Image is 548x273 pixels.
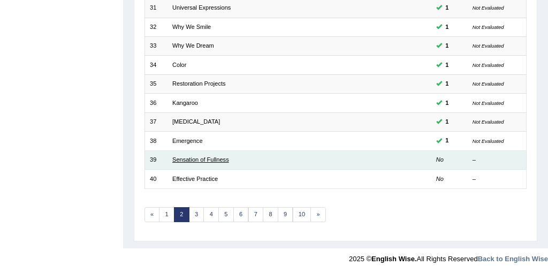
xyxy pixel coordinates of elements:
[473,24,504,30] small: Not Evaluated
[473,81,504,87] small: Not Evaluated
[172,138,203,144] a: Emergence
[436,156,444,163] em: No
[473,5,504,11] small: Not Evaluated
[172,62,186,68] a: Color
[144,18,168,36] td: 32
[349,248,548,264] div: 2025 © All Rights Reserved
[233,207,249,222] a: 6
[172,4,231,11] a: Universal Expressions
[436,176,444,182] em: No
[144,112,168,131] td: 37
[442,3,452,13] span: You can still take this question
[473,175,521,184] div: –
[248,207,264,222] a: 7
[442,98,452,108] span: You can still take this question
[263,207,278,222] a: 8
[144,94,168,112] td: 36
[174,207,189,222] a: 2
[144,207,160,222] a: «
[203,207,219,222] a: 4
[218,207,234,222] a: 5
[442,79,452,89] span: You can still take this question
[473,138,504,144] small: Not Evaluated
[144,56,168,74] td: 34
[144,132,168,150] td: 38
[442,117,452,127] span: You can still take this question
[172,156,229,163] a: Sensation of Fullness
[293,207,311,222] a: 10
[442,136,452,146] span: You can still take this question
[172,176,218,182] a: Effective Practice
[172,42,214,49] a: Why We Dream
[172,100,198,106] a: Kangaroo
[144,37,168,56] td: 33
[473,62,504,68] small: Not Evaluated
[144,170,168,188] td: 40
[189,207,204,222] a: 3
[172,24,211,30] a: Why We Smile
[144,150,168,169] td: 39
[442,41,452,51] span: You can still take this question
[310,207,326,222] a: »
[172,80,225,87] a: Restoration Projects
[442,22,452,32] span: You can still take this question
[442,60,452,70] span: You can still take this question
[172,118,220,125] a: [MEDICAL_DATA]
[159,207,174,222] a: 1
[473,100,504,106] small: Not Evaluated
[473,119,504,125] small: Not Evaluated
[478,255,548,263] a: Back to English Wise
[278,207,293,222] a: 9
[371,255,416,263] strong: English Wise.
[473,156,521,164] div: –
[473,43,504,49] small: Not Evaluated
[144,74,168,93] td: 35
